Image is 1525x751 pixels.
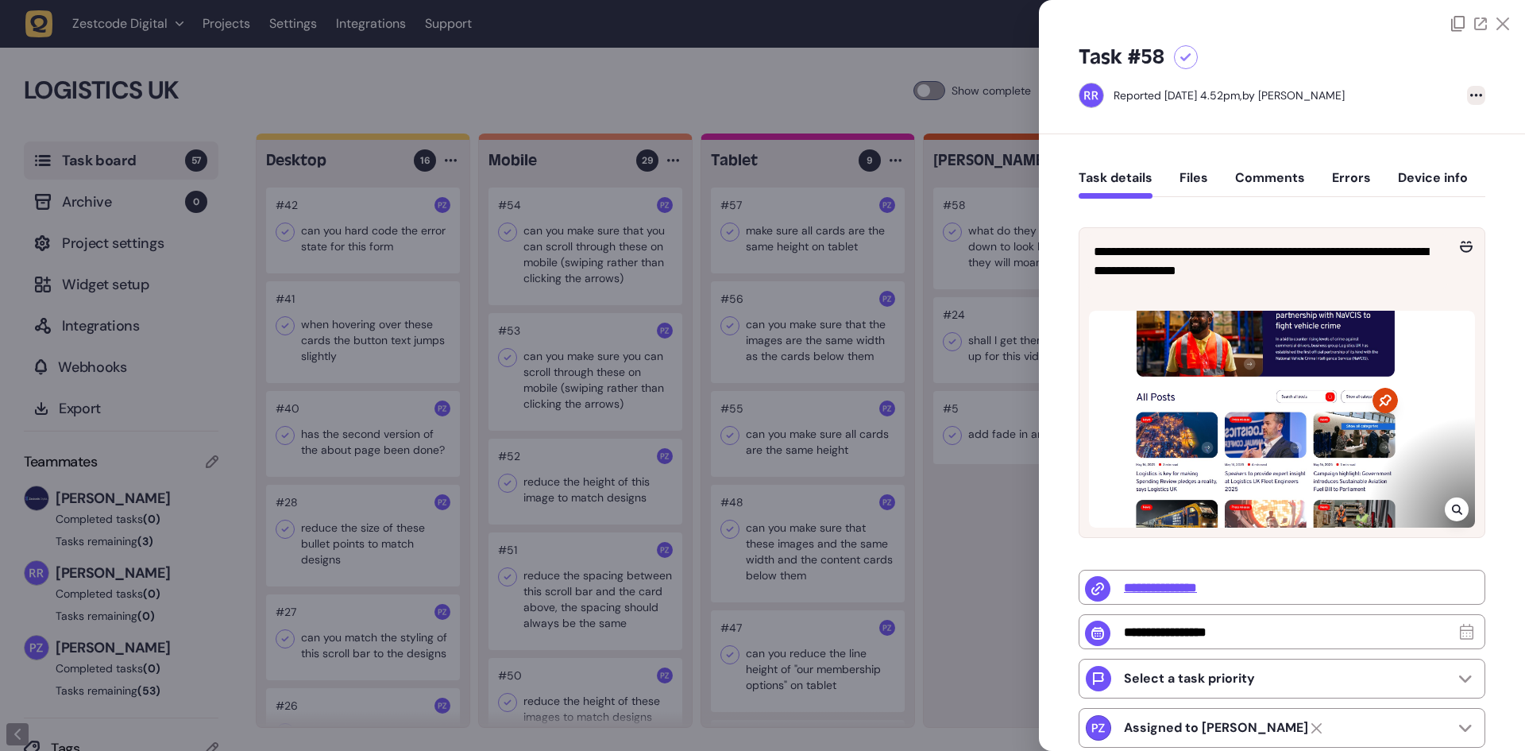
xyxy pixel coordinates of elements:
button: Errors [1332,170,1371,199]
button: Comments [1235,170,1305,199]
button: Files [1179,170,1208,199]
button: Task details [1079,170,1152,199]
div: Reported [DATE] 4.52pm, [1114,88,1242,103]
h5: Task #58 [1079,45,1164,70]
img: Riki-leigh Robinson [1079,83,1103,107]
div: by [PERSON_NAME] [1114,87,1345,103]
p: Select a task priority [1124,671,1255,687]
strong: Paris Zisis [1124,720,1308,736]
button: Device info [1398,170,1468,199]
